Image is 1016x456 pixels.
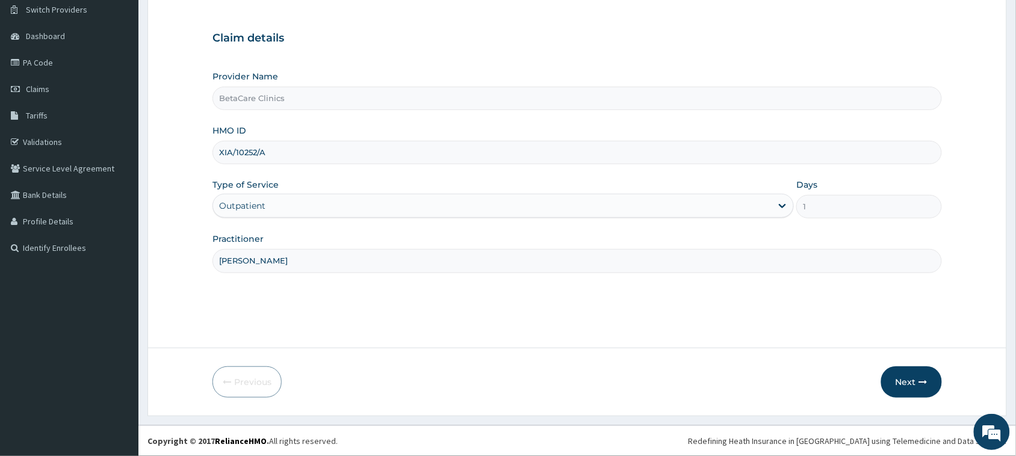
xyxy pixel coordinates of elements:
[212,70,278,82] label: Provider Name
[212,366,282,398] button: Previous
[212,233,264,245] label: Practitioner
[215,436,267,446] a: RelianceHMO
[881,366,942,398] button: Next
[212,179,279,191] label: Type of Service
[26,31,65,42] span: Dashboard
[212,141,942,164] input: Enter HMO ID
[212,249,942,273] input: Enter Name
[796,179,817,191] label: Days
[26,110,48,121] span: Tariffs
[212,125,246,137] label: HMO ID
[147,436,269,446] strong: Copyright © 2017 .
[138,425,1016,456] footer: All rights reserved.
[26,84,49,94] span: Claims
[689,435,1007,447] div: Redefining Heath Insurance in [GEOGRAPHIC_DATA] using Telemedicine and Data Science!
[212,32,942,45] h3: Claim details
[219,200,265,212] div: Outpatient
[26,4,87,15] span: Switch Providers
